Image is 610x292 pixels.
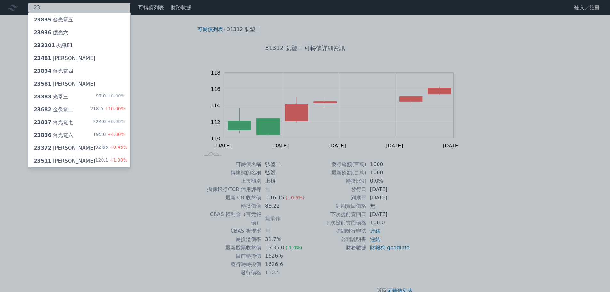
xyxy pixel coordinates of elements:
div: 光罩三 [34,93,68,101]
span: +4.00% [106,132,125,137]
a: 233201友訊E1 [28,39,130,52]
div: 218.0 [90,106,125,113]
div: 友訊E1 [34,42,73,49]
a: 23581[PERSON_NAME] [28,78,130,90]
span: 23581 [34,81,52,87]
span: +1.00% [108,157,127,163]
span: 23835 [34,17,52,23]
span: 23836 [34,132,52,138]
a: 23836台光電六 195.0+4.00% [28,129,130,142]
div: [PERSON_NAME] [34,144,95,152]
span: 23481 [34,55,52,61]
a: 23372[PERSON_NAME] 92.65+0.45% [28,142,130,154]
a: 23511[PERSON_NAME] 120.1+1.00% [28,154,130,167]
a: 23834台光電四 [28,65,130,78]
span: 23372 [34,145,52,151]
a: 23835台光電五 [28,13,130,26]
a: 23837台光電七 224.0+0.00% [28,116,130,129]
div: 92.65 [95,144,127,152]
span: 233201 [34,42,55,48]
span: 23834 [34,68,52,74]
a: 23682金像電二 218.0+10.00% [28,103,130,116]
a: 23383光罩三 97.0+0.00% [28,90,130,103]
div: [PERSON_NAME] [34,157,95,165]
div: 金像電二 [34,106,73,113]
a: 23481[PERSON_NAME] [28,52,130,65]
div: 台光電六 [34,131,73,139]
span: 23682 [34,106,52,113]
span: 23511 [34,158,52,164]
div: 195.0 [93,131,125,139]
div: [PERSON_NAME] [34,54,95,62]
span: 23936 [34,29,52,36]
a: 23936億光六 [28,26,130,39]
div: 120.1 [95,157,127,165]
div: 台光電四 [34,67,73,75]
div: 台光電五 [34,16,73,24]
div: 224.0 [93,119,125,126]
div: 億光六 [34,29,68,37]
span: 23383 [34,94,52,100]
span: 23837 [34,119,52,125]
span: +0.45% [108,145,127,150]
span: +10.00% [103,106,125,111]
span: +0.00% [106,119,125,124]
div: [PERSON_NAME] [34,80,95,88]
div: 台光電七 [34,119,73,126]
span: +0.00% [106,93,125,98]
div: 97.0 [96,93,125,101]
